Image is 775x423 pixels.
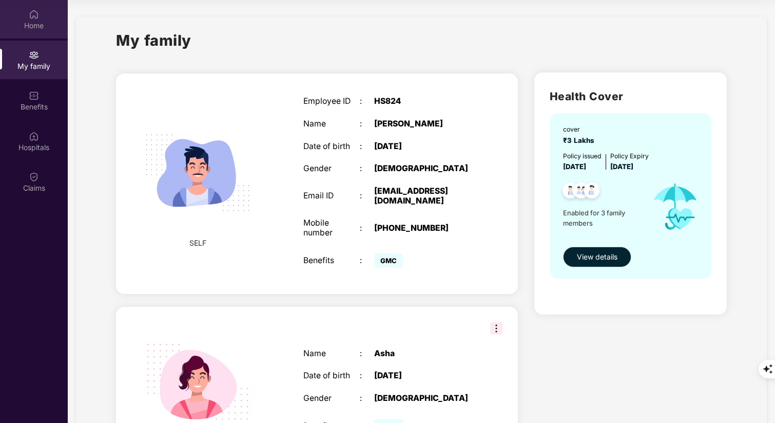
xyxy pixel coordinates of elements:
div: [PERSON_NAME] [374,119,473,129]
div: [PHONE_NUMBER] [374,224,473,233]
img: icon [643,172,707,242]
div: Gender [303,394,360,403]
img: svg+xml;base64,PHN2ZyBpZD0iSG9tZSIgeG1sbnM9Imh0dHA6Ly93d3cudzMub3JnLzIwMDAvc3ZnIiB3aWR0aD0iMjAiIG... [29,9,39,20]
div: Policy issued [563,151,602,161]
div: Name [303,349,360,359]
div: : [360,97,374,106]
img: svg+xml;base64,PHN2ZyB4bWxucz0iaHR0cDovL3d3dy53My5vcmcvMjAwMC9zdmciIHdpZHRoPSI0OC45NDMiIGhlaWdodD... [579,179,605,205]
span: View details [577,251,617,263]
div: : [360,371,374,381]
div: Email ID [303,191,360,201]
div: Benefits [303,256,360,266]
div: Policy Expiry [610,151,649,161]
span: ₹3 Lakhs [563,136,598,144]
div: : [360,394,374,403]
img: svg+xml;base64,PHN2ZyBpZD0iQmVuZWZpdHMiIHhtbG5zPSJodHRwOi8vd3d3LnczLm9yZy8yMDAwL3N2ZyIgd2lkdGg9Ij... [29,90,39,101]
div: HS824 [374,97,473,106]
div: Name [303,119,360,129]
span: GMC [374,253,403,268]
div: Asha [374,349,473,359]
img: svg+xml;base64,PHN2ZyBpZD0iQ2xhaW0iIHhtbG5zPSJodHRwOi8vd3d3LnczLm9yZy8yMDAwL3N2ZyIgd2lkdGg9IjIwIi... [29,172,39,182]
div: : [360,256,374,266]
div: : [360,164,374,174]
div: Date of birth [303,142,360,152]
span: Enabled for 3 family members [563,208,643,229]
img: svg+xml;base64,PHN2ZyB3aWR0aD0iMjAiIGhlaWdodD0iMjAiIHZpZXdCb3g9IjAgMCAyMCAyMCIgZmlsbD0ibm9uZSIgeG... [29,50,39,60]
span: SELF [189,237,206,249]
div: [DEMOGRAPHIC_DATA] [374,164,473,174]
img: svg+xml;base64,PHN2ZyB4bWxucz0iaHR0cDovL3d3dy53My5vcmcvMjAwMC9zdmciIHdpZHRoPSI0OC45NDMiIGhlaWdodD... [558,179,583,205]
div: : [360,119,374,129]
img: svg+xml;base64,PHN2ZyB4bWxucz0iaHR0cDovL3d3dy53My5vcmcvMjAwMC9zdmciIHdpZHRoPSIyMjQiIGhlaWdodD0iMT... [133,108,262,237]
div: Date of birth [303,371,360,381]
img: svg+xml;base64,PHN2ZyBpZD0iSG9zcGl0YWxzIiB4bWxucz0iaHR0cDovL3d3dy53My5vcmcvMjAwMC9zdmciIHdpZHRoPS... [29,131,39,141]
div: [DATE] [374,142,473,152]
div: [DATE] [374,371,473,381]
div: Employee ID [303,97,360,106]
div: Gender [303,164,360,174]
div: : [360,191,374,201]
span: [DATE] [610,162,633,171]
div: : [360,142,374,152]
button: View details [563,247,631,267]
h1: My family [116,29,191,52]
div: cover [563,124,598,134]
img: svg+xml;base64,PHN2ZyB4bWxucz0iaHR0cDovL3d3dy53My5vcmcvMjAwMC9zdmciIHdpZHRoPSI0OC45MTUiIGhlaWdodD... [569,179,594,205]
div: [DEMOGRAPHIC_DATA] [374,394,473,403]
div: : [360,224,374,233]
img: svg+xml;base64,PHN2ZyB3aWR0aD0iMzIiIGhlaWdodD0iMzIiIHZpZXdCb3g9IjAgMCAzMiAzMiIgZmlsbD0ibm9uZSIgeG... [490,322,502,335]
h2: Health Cover [550,88,711,105]
div: [EMAIL_ADDRESS][DOMAIN_NAME] [374,187,473,206]
div: : [360,349,374,359]
span: [DATE] [563,162,586,171]
div: Mobile number [303,218,360,237]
